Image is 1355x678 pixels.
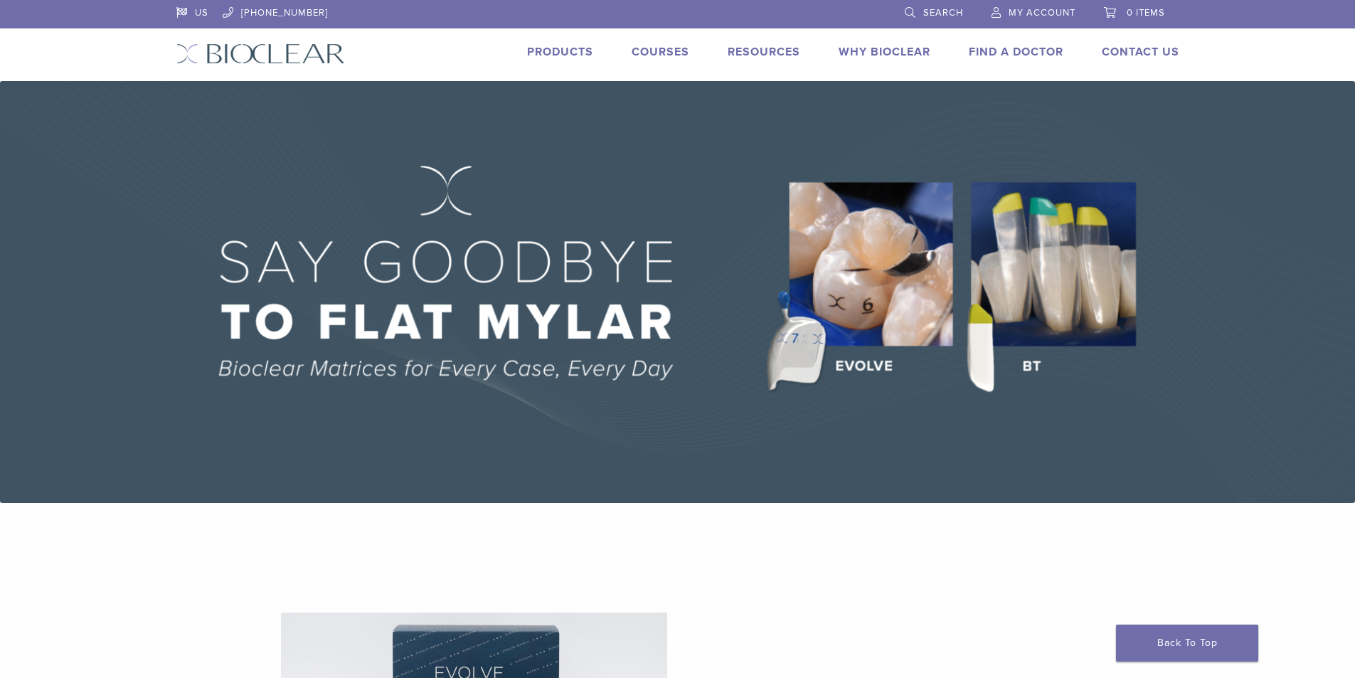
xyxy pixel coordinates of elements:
[1127,7,1165,18] span: 0 items
[728,45,800,59] a: Resources
[1116,625,1258,662] a: Back To Top
[969,45,1063,59] a: Find A Doctor
[176,43,345,64] img: Bioclear
[1102,45,1179,59] a: Contact Us
[839,45,930,59] a: Why Bioclear
[923,7,963,18] span: Search
[632,45,689,59] a: Courses
[1009,7,1075,18] span: My Account
[527,45,593,59] a: Products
